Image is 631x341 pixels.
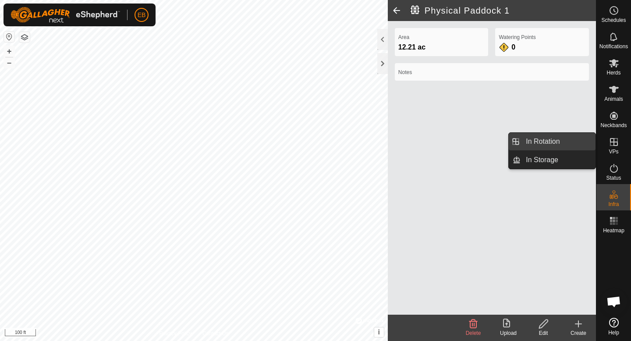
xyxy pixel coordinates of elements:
[526,155,558,165] span: In Storage
[411,5,596,16] h2: Physical Paddock 1
[138,11,146,20] span: EB
[609,149,618,154] span: VPs
[601,288,627,315] a: Open chat
[374,327,384,337] button: i
[604,96,623,102] span: Animals
[606,175,621,181] span: Status
[608,202,619,207] span: Infra
[600,123,627,128] span: Neckbands
[11,7,120,23] img: Gallagher Logo
[491,329,526,337] div: Upload
[596,314,631,339] a: Help
[4,57,14,68] button: –
[521,133,596,150] a: In Rotation
[202,330,228,337] a: Contact Us
[511,43,515,51] span: 0
[521,151,596,169] a: In Storage
[561,329,596,337] div: Create
[601,18,626,23] span: Schedules
[606,70,620,75] span: Herds
[378,328,380,336] span: i
[4,46,14,57] button: +
[526,136,560,147] span: In Rotation
[509,133,596,150] li: In Rotation
[398,43,425,51] span: 12.21 ac
[526,329,561,337] div: Edit
[4,32,14,42] button: Reset Map
[608,330,619,335] span: Help
[599,44,628,49] span: Notifications
[499,33,585,41] label: Watering Points
[398,33,485,41] label: Area
[603,228,624,233] span: Heatmap
[159,330,192,337] a: Privacy Policy
[466,330,481,336] span: Delete
[19,32,30,43] button: Map Layers
[509,151,596,169] li: In Storage
[398,68,585,76] label: Notes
